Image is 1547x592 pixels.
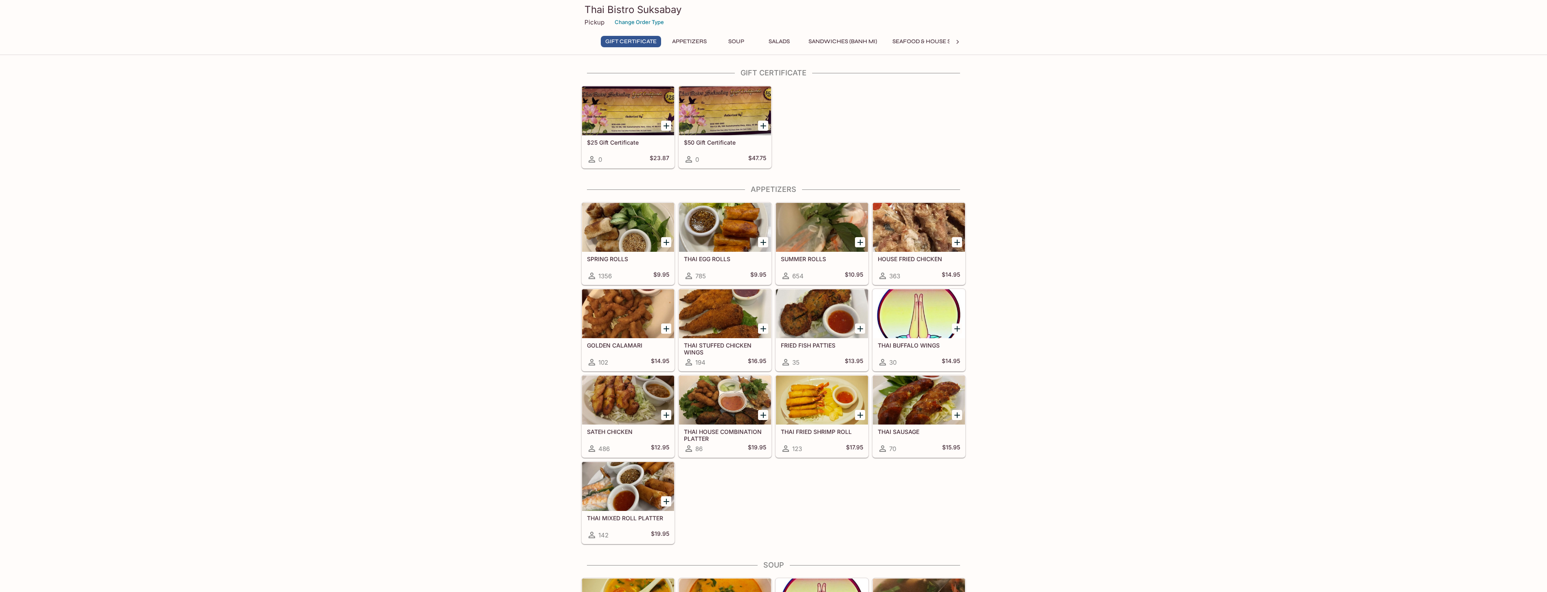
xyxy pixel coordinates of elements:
button: Add $50 Gift Certificate [758,121,768,131]
a: THAI EGG ROLLS785$9.95 [679,202,771,285]
h5: THAI FRIED SHRIMP ROLL [781,428,863,435]
h5: $15.95 [942,444,960,453]
h5: $17.95 [846,444,863,453]
span: 0 [598,156,602,163]
div: SATEH CHICKEN [582,376,674,425]
h5: $9.95 [750,271,766,281]
a: SUMMER ROLLS654$10.95 [776,202,868,285]
h5: HOUSE FRIED CHICKEN [878,255,960,262]
span: 70 [889,445,896,453]
div: SPRING ROLLS [582,203,674,252]
button: Add THAI FRIED SHRIMP ROLL [855,410,865,420]
h5: $9.95 [653,271,669,281]
p: Pickup [585,18,604,26]
h5: $10.95 [845,271,863,281]
h5: $19.95 [651,530,669,540]
h5: SPRING ROLLS [587,255,669,262]
h4: Soup [581,561,966,570]
h5: $50 Gift Certificate [684,139,766,146]
h5: $47.75 [748,154,766,164]
h5: $16.95 [748,357,766,367]
h5: THAI MIXED ROLL PLATTER [587,515,669,522]
a: THAI FRIED SHRIMP ROLL123$17.95 [776,375,868,458]
button: Add $25 Gift Certificate [661,121,671,131]
h5: $23.87 [650,154,669,164]
div: THAI BUFFALO WINGS [873,289,965,338]
span: 194 [695,359,705,366]
button: Add THAI SAUSAGE [952,410,962,420]
h5: $25 Gift Certificate [587,139,669,146]
h4: Gift Certificate [581,68,966,77]
a: THAI HOUSE COMBINATION PLATTER86$19.95 [679,375,771,458]
a: THAI BUFFALO WINGS30$14.95 [872,289,965,371]
h5: SATEH CHICKEN [587,428,669,435]
button: Add THAI EGG ROLLS [758,237,768,247]
span: 123 [792,445,802,453]
button: Seafood & House Specials [888,36,979,47]
button: Soup [718,36,754,47]
span: 1356 [598,272,612,280]
h5: THAI HOUSE COMBINATION PLATTER [684,428,766,442]
span: 102 [598,359,608,366]
a: $25 Gift Certificate0$23.87 [582,86,675,168]
button: Gift Certificate [601,36,661,47]
div: FRIED FISH PATTIES [776,289,868,338]
button: Add SUMMER ROLLS [855,237,865,247]
span: 142 [598,531,609,539]
span: 86 [695,445,703,453]
a: GOLDEN CALAMARI102$14.95 [582,289,675,371]
a: THAI STUFFED CHICKEN WINGS194$16.95 [679,289,771,371]
div: THAI STUFFED CHICKEN WINGS [679,289,771,338]
h5: FRIED FISH PATTIES [781,342,863,349]
a: FRIED FISH PATTIES35$13.95 [776,289,868,371]
div: SUMMER ROLLS [776,203,868,252]
span: 785 [695,272,706,280]
div: $50 Gift Certificate [679,86,771,135]
a: HOUSE FRIED CHICKEN363$14.95 [872,202,965,285]
div: THAI FRIED SHRIMP ROLL [776,376,868,425]
h5: $13.95 [845,357,863,367]
button: Add SPRING ROLLS [661,237,671,247]
button: Add SATEH CHICKEN [661,410,671,420]
h5: GOLDEN CALAMARI [587,342,669,349]
a: SPRING ROLLS1356$9.95 [582,202,675,285]
span: 486 [598,445,610,453]
div: GOLDEN CALAMARI [582,289,674,338]
h5: $14.95 [942,271,960,281]
a: THAI MIXED ROLL PLATTER142$19.95 [582,462,675,544]
h5: $14.95 [651,357,669,367]
div: THAI HOUSE COMBINATION PLATTER [679,376,771,425]
h5: THAI SAUSAGE [878,428,960,435]
div: $25 Gift Certificate [582,86,674,135]
button: Appetizers [668,36,711,47]
span: 30 [889,359,897,366]
span: 654 [792,272,804,280]
span: 35 [792,359,800,366]
button: Sandwiches (Banh Mi) [804,36,881,47]
span: 0 [695,156,699,163]
div: THAI SAUSAGE [873,376,965,425]
button: Add HOUSE FRIED CHICKEN [952,237,962,247]
a: $50 Gift Certificate0$47.75 [679,86,771,168]
button: Change Order Type [611,16,668,29]
button: Add THAI MIXED ROLL PLATTER [661,496,671,506]
div: THAI MIXED ROLL PLATTER [582,462,674,511]
h4: Appetizers [581,185,966,194]
h5: SUMMER ROLLS [781,255,863,262]
h3: Thai Bistro Suksabay [585,3,962,16]
h5: THAI BUFFALO WINGS [878,342,960,349]
button: Add GOLDEN CALAMARI [661,324,671,334]
a: THAI SAUSAGE70$15.95 [872,375,965,458]
div: THAI EGG ROLLS [679,203,771,252]
button: Add FRIED FISH PATTIES [855,324,865,334]
button: Add THAI STUFFED CHICKEN WINGS [758,324,768,334]
h5: $12.95 [651,444,669,453]
h5: THAI EGG ROLLS [684,255,766,262]
h5: THAI STUFFED CHICKEN WINGS [684,342,766,355]
button: Add THAI HOUSE COMBINATION PLATTER [758,410,768,420]
span: 363 [889,272,900,280]
button: Add THAI BUFFALO WINGS [952,324,962,334]
h5: $14.95 [942,357,960,367]
button: Salads [761,36,798,47]
a: SATEH CHICKEN486$12.95 [582,375,675,458]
